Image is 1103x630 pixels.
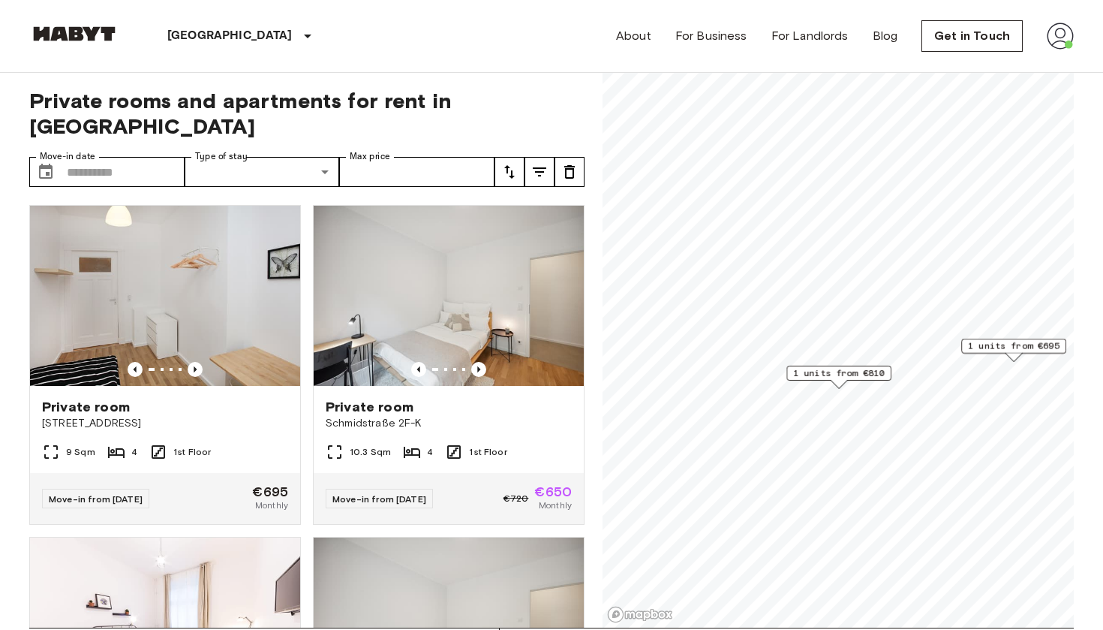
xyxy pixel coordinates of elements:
[607,606,673,623] a: Mapbox logo
[524,157,555,187] button: tune
[49,493,143,505] span: Move-in from [DATE]
[131,445,137,459] span: 4
[128,362,143,377] button: Previous image
[427,445,433,459] span: 4
[66,445,95,459] span: 9 Sqm
[411,362,426,377] button: Previous image
[332,493,426,505] span: Move-in from [DATE]
[167,27,293,45] p: [GEOGRAPHIC_DATA]
[195,150,248,163] label: Type of stay
[173,445,211,459] span: 1st Floor
[961,339,1066,362] div: Map marker
[31,157,61,187] button: Choose date
[42,398,130,416] span: Private room
[616,27,651,45] a: About
[534,485,572,499] span: €650
[469,445,506,459] span: 1st Floor
[326,398,413,416] span: Private room
[503,492,529,505] span: €720
[30,206,300,386] img: Marketing picture of unit DE-01-232-01M
[771,27,849,45] a: For Landlords
[252,485,288,499] span: €695
[29,205,301,525] a: Marketing picture of unit DE-01-232-01MPrevious imagePrevious imagePrivate room[STREET_ADDRESS]9 ...
[555,157,585,187] button: tune
[255,499,288,512] span: Monthly
[471,362,486,377] button: Previous image
[921,20,1023,52] a: Get in Touch
[326,416,572,431] span: Schmidstraße 2F-K
[314,206,584,386] img: Marketing picture of unit DE-01-260-053-01
[188,362,203,377] button: Previous image
[29,88,585,139] span: Private rooms and apartments for rent in [GEOGRAPHIC_DATA]
[793,366,885,380] span: 1 units from €810
[675,27,747,45] a: For Business
[873,27,898,45] a: Blog
[40,150,95,163] label: Move-in date
[42,416,288,431] span: [STREET_ADDRESS]
[350,445,391,459] span: 10.3 Sqm
[968,339,1059,353] span: 1 units from €695
[603,70,1074,628] canvas: Map
[29,26,119,41] img: Habyt
[786,366,891,389] div: Map marker
[1047,23,1074,50] img: avatar
[539,499,572,512] span: Monthly
[350,150,390,163] label: Max price
[494,157,524,187] button: tune
[313,205,585,525] a: Marketing picture of unit DE-01-260-053-01Previous imagePrevious imagePrivate roomSchmidstraße 2F...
